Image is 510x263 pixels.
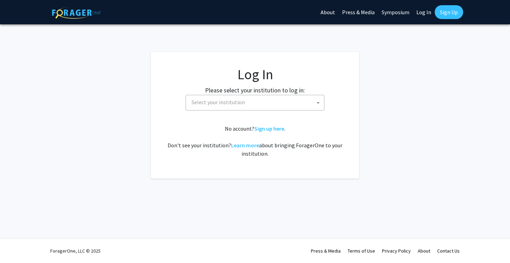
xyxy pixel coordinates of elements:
[418,248,430,254] a: About
[186,95,324,110] span: Select your institution
[165,66,345,83] h1: Log In
[231,142,259,149] a: Learn more about bringing ForagerOne to your institution
[348,248,375,254] a: Terms of Use
[192,99,245,106] span: Select your institution
[437,248,460,254] a: Contact Us
[311,248,341,254] a: Press & Media
[205,85,305,95] label: Please select your institution to log in:
[189,95,324,109] span: Select your institution
[52,7,101,19] img: ForagerOne Logo
[435,5,463,19] a: Sign Up
[382,248,411,254] a: Privacy Policy
[50,239,101,263] div: ForagerOne, LLC © 2025
[254,125,284,132] a: Sign up here
[165,124,345,158] div: No account? . Don't see your institution? about bringing ForagerOne to your institution.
